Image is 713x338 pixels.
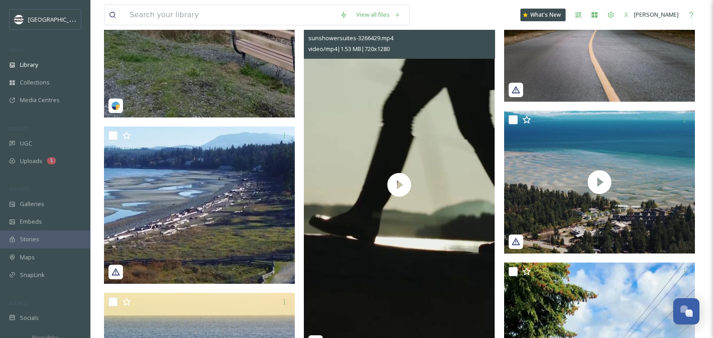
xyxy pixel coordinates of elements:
span: [PERSON_NAME] [634,10,679,19]
span: [GEOGRAPHIC_DATA] Tourism [28,15,109,23]
span: UGC [20,139,32,148]
span: Maps [20,253,35,262]
span: Media Centres [20,96,60,104]
a: What's New [520,9,566,21]
img: parks%20beach.jpg [14,15,24,24]
span: Galleries [20,200,44,208]
span: Embeds [20,217,42,226]
img: parksvillecity-3268747.jpg [104,127,295,284]
input: Search your library [125,5,335,25]
span: Stories [20,235,39,244]
img: snapsea-logo.png [111,101,120,110]
a: View all files [352,6,405,23]
span: Library [20,61,38,69]
span: Collections [20,78,50,87]
span: SnapLink [20,271,45,279]
div: 1 [47,157,56,164]
span: MEDIA [9,47,25,53]
button: Open Chat [673,298,699,324]
span: Uploads [20,157,42,165]
a: [PERSON_NAME] [619,6,683,23]
img: thumbnail [504,111,695,254]
span: sunshowersuites-3266429.mp4 [308,34,393,42]
span: video/mp4 | 1.53 MB | 720 x 1280 [308,45,390,53]
span: Socials [20,314,39,322]
span: COLLECT [9,125,28,132]
span: WIDGETS [9,186,30,192]
span: SOCIALS [9,300,27,306]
